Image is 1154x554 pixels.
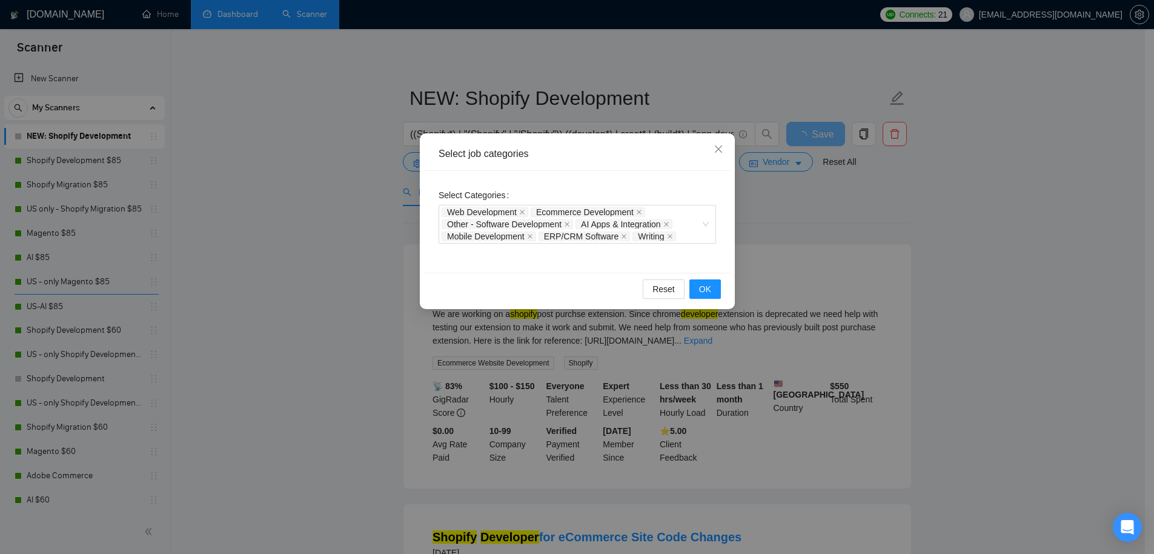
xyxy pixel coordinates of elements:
[666,233,672,239] span: close
[714,144,723,154] span: close
[447,232,525,241] span: Mobile Development
[439,185,514,205] label: Select Categories
[519,209,525,215] span: close
[442,219,573,229] span: Other - Software Development
[538,232,630,241] span: ERP/CRM Software
[442,232,536,241] span: Mobile Development
[581,220,661,229] span: AI Apps & Integration
[536,208,633,216] span: Ecommerce Development
[526,233,532,239] span: close
[447,208,517,216] span: Web Development
[643,279,685,299] button: Reset
[632,232,675,241] span: Writing
[442,207,528,217] span: Web Development
[663,221,669,227] span: close
[638,232,664,241] span: Writing
[439,147,716,161] div: Select job categories
[652,282,675,296] span: Reset
[702,133,735,166] button: Close
[575,219,672,229] span: AI Apps & Integration
[689,279,720,299] button: OK
[447,220,562,229] span: Other - Software Development
[543,232,618,241] span: ERP/CRM Software
[564,221,570,227] span: close
[698,282,711,296] span: OK
[1113,513,1142,542] div: Open Intercom Messenger
[621,233,627,239] span: close
[530,207,645,217] span: Ecommerce Development
[635,209,642,215] span: close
